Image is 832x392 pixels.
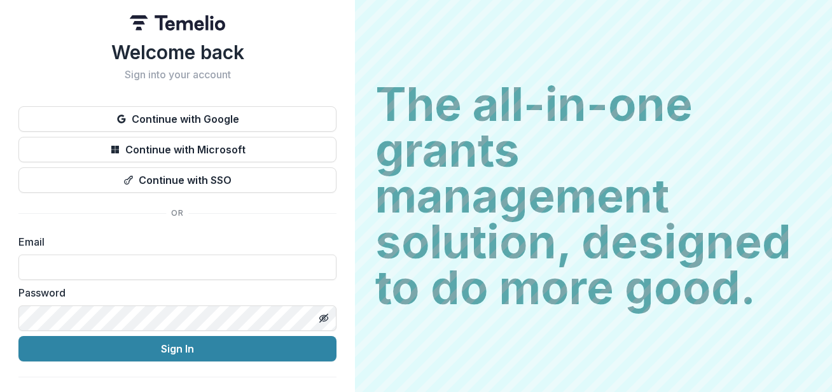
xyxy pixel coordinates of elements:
[18,234,329,249] label: Email
[18,106,336,132] button: Continue with Google
[314,308,334,328] button: Toggle password visibility
[18,285,329,300] label: Password
[18,41,336,64] h1: Welcome back
[18,69,336,81] h2: Sign into your account
[18,167,336,193] button: Continue with SSO
[130,15,225,31] img: Temelio
[18,336,336,361] button: Sign In
[18,137,336,162] button: Continue with Microsoft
